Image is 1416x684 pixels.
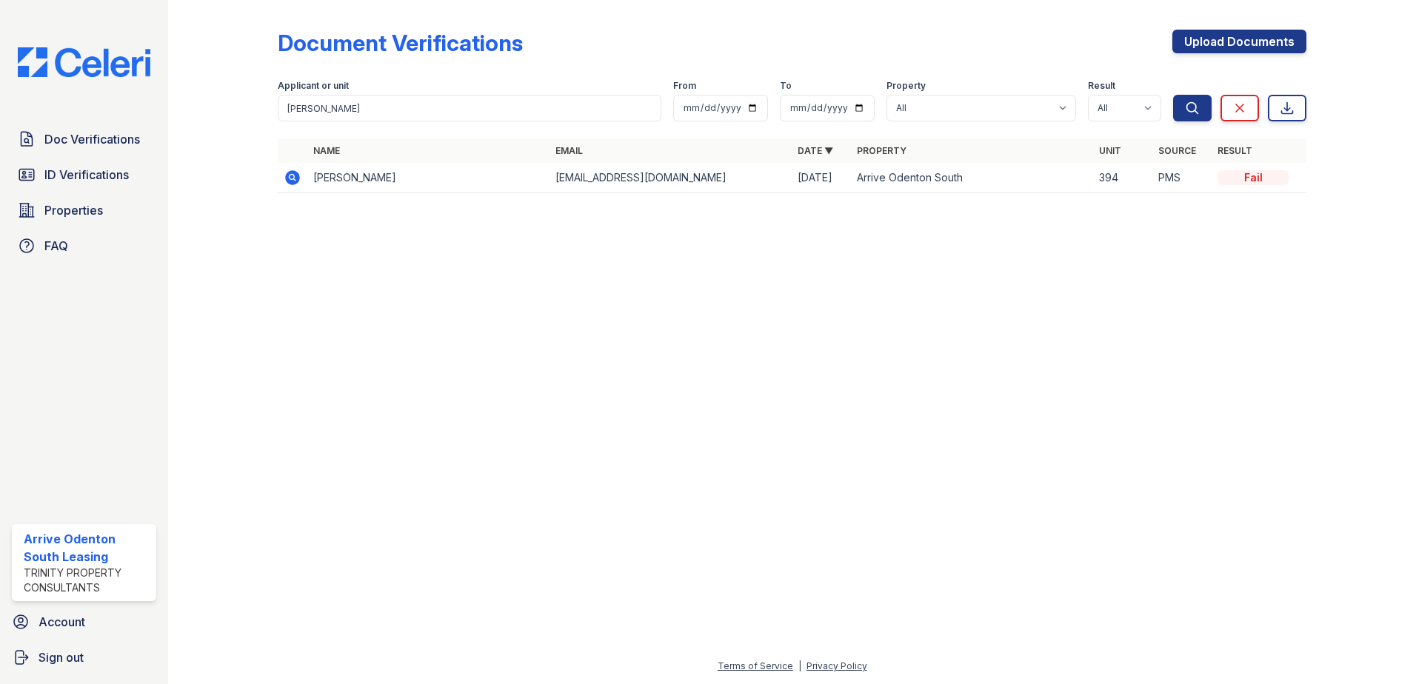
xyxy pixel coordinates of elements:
a: Properties [12,195,156,225]
a: Doc Verifications [12,124,156,154]
a: FAQ [12,231,156,261]
span: ID Verifications [44,166,129,184]
img: CE_Logo_Blue-a8612792a0a2168367f1c8372b55b34899dd931a85d93a1a3d3e32e68fde9ad4.png [6,47,162,77]
span: Account [39,613,85,631]
label: Result [1088,80,1115,92]
label: Property [886,80,926,92]
span: Doc Verifications [44,130,140,148]
label: From [673,80,696,92]
label: To [780,80,792,92]
a: Account [6,607,162,637]
span: Properties [44,201,103,219]
input: Search by name, email, or unit number [278,95,661,121]
a: Upload Documents [1172,30,1306,53]
a: Terms of Service [718,660,793,671]
a: Email [555,145,583,156]
td: [EMAIL_ADDRESS][DOMAIN_NAME] [550,163,792,193]
span: Sign out [39,648,84,666]
div: Trinity Property Consultants [24,566,150,595]
div: Fail [1218,170,1289,185]
label: Applicant or unit [278,80,349,92]
span: FAQ [44,237,68,255]
a: Unit [1099,145,1121,156]
a: Name [313,145,340,156]
a: Date ▼ [798,145,833,156]
a: Result [1218,145,1252,156]
td: [DATE] [792,163,851,193]
div: Arrive Odenton South Leasing [24,530,150,566]
td: Arrive Odenton South [851,163,1093,193]
a: Property [857,145,906,156]
a: Source [1158,145,1196,156]
td: [PERSON_NAME] [307,163,550,193]
a: ID Verifications [12,160,156,190]
td: PMS [1152,163,1212,193]
a: Privacy Policy [806,660,867,671]
a: Sign out [6,643,162,672]
td: 394 [1093,163,1152,193]
div: | [798,660,801,671]
div: Document Verifications [278,30,523,56]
